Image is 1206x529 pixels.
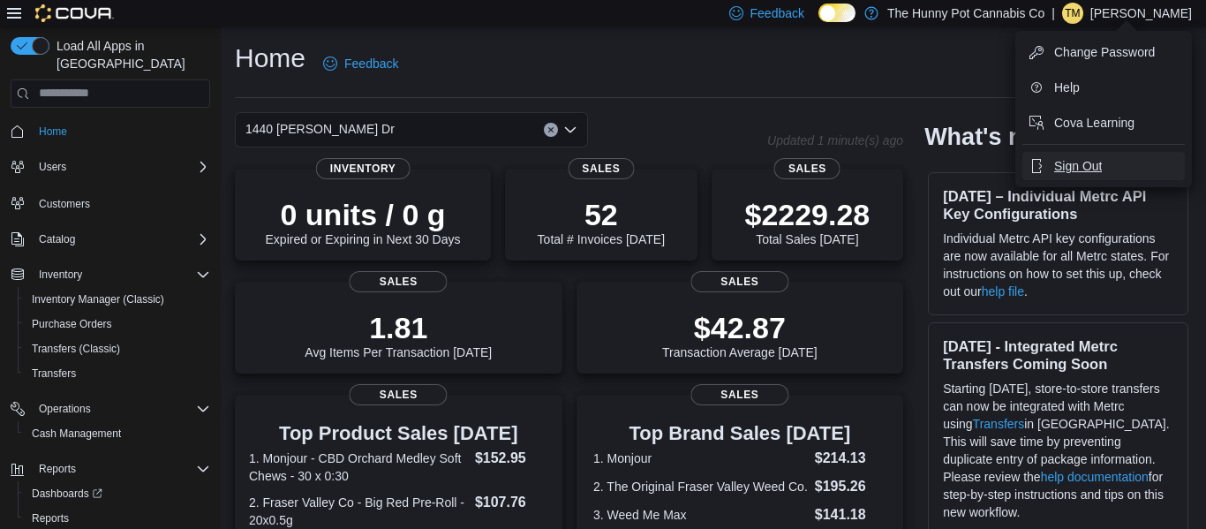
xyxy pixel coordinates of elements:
[593,450,808,467] dt: 1. Monjour
[25,423,210,444] span: Cash Management
[32,427,121,441] span: Cash Management
[32,192,210,214] span: Customers
[1022,152,1185,180] button: Sign Out
[25,338,210,359] span: Transfers (Classic)
[32,342,120,356] span: Transfers (Classic)
[25,508,210,529] span: Reports
[744,197,870,246] div: Total Sales [DATE]
[350,384,448,405] span: Sales
[25,483,109,504] a: Dashboards
[815,476,886,497] dd: $195.26
[1054,114,1134,132] span: Cova Learning
[475,492,548,513] dd: $107.76
[818,4,856,22] input: Dark Mode
[1022,109,1185,137] button: Cova Learning
[4,262,217,287] button: Inventory
[774,158,840,179] span: Sales
[815,448,886,469] dd: $214.13
[32,120,210,142] span: Home
[266,197,461,246] div: Expired or Expiring in Next 30 Days
[32,156,73,178] button: Users
[815,504,886,525] dd: $141.18
[887,3,1044,24] p: The Hunny Pot Cannabis Co
[235,41,305,76] h1: Home
[690,271,788,292] span: Sales
[32,398,98,419] button: Operations
[25,363,83,384] a: Transfers
[18,481,217,506] a: Dashboards
[4,190,217,215] button: Customers
[32,264,89,285] button: Inventory
[305,310,492,345] p: 1.81
[18,312,217,336] button: Purchase Orders
[18,287,217,312] button: Inventory Manager (Classic)
[305,310,492,359] div: Avg Items Per Transaction [DATE]
[25,314,210,335] span: Purchase Orders
[4,155,217,179] button: Users
[249,494,468,529] dt: 2. Fraser Valley Co - Big Red Pre-Roll - 20x0.5g
[767,133,903,147] p: Updated 1 minute(s) ago
[973,417,1025,431] a: Transfers
[475,448,548,469] dd: $152.95
[1054,79,1080,96] span: Help
[538,197,665,246] div: Total # Invoices [DATE]
[662,310,818,359] div: Transaction Average [DATE]
[350,271,448,292] span: Sales
[593,506,808,524] dt: 3. Weed Me Max
[25,289,171,310] a: Inventory Manager (Classic)
[316,46,405,81] a: Feedback
[32,292,164,306] span: Inventory Manager (Classic)
[25,423,128,444] a: Cash Management
[39,232,75,246] span: Catalog
[25,338,127,359] a: Transfers (Classic)
[1062,3,1083,24] div: Teah Merrington
[32,317,112,331] span: Purchase Orders
[25,483,210,504] span: Dashboards
[344,55,398,72] span: Feedback
[943,380,1173,521] p: Starting [DATE], store-to-store transfers can now be integrated with Metrc using in [GEOGRAPHIC_D...
[4,397,217,421] button: Operations
[1051,3,1055,24] p: |
[4,118,217,144] button: Home
[563,123,577,137] button: Open list of options
[1041,470,1149,484] a: help documentation
[32,229,82,250] button: Catalog
[744,197,870,232] p: $2229.28
[245,118,395,140] span: 1440 [PERSON_NAME] Dr
[18,421,217,446] button: Cash Management
[49,37,210,72] span: Load All Apps in [GEOGRAPHIC_DATA]
[1065,3,1080,24] span: TM
[4,457,217,481] button: Reports
[25,363,210,384] span: Transfers
[593,478,808,495] dt: 2. The Original Fraser Valley Weed Co.
[943,187,1173,223] h3: [DATE] – Individual Metrc API Key Configurations
[943,337,1173,373] h3: [DATE] - Integrated Metrc Transfers Coming Soon
[25,508,76,529] a: Reports
[39,268,82,282] span: Inventory
[1054,157,1102,175] span: Sign Out
[32,458,210,480] span: Reports
[943,230,1173,300] p: Individual Metrc API key configurations are now available for all Metrc states. For instructions ...
[32,121,74,142] a: Home
[249,423,548,444] h3: Top Product Sales [DATE]
[32,511,69,525] span: Reports
[18,361,217,386] button: Transfers
[1022,73,1185,102] button: Help
[924,123,1054,151] h2: What's new
[25,289,210,310] span: Inventory Manager (Classic)
[568,158,634,179] span: Sales
[39,462,76,476] span: Reports
[538,197,665,232] p: 52
[32,264,210,285] span: Inventory
[32,398,210,419] span: Operations
[32,367,76,381] span: Transfers
[1054,43,1155,61] span: Change Password
[593,423,886,444] h3: Top Brand Sales [DATE]
[18,336,217,361] button: Transfers (Classic)
[266,197,461,232] p: 0 units / 0 g
[39,197,90,211] span: Customers
[32,156,210,178] span: Users
[39,160,66,174] span: Users
[32,229,210,250] span: Catalog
